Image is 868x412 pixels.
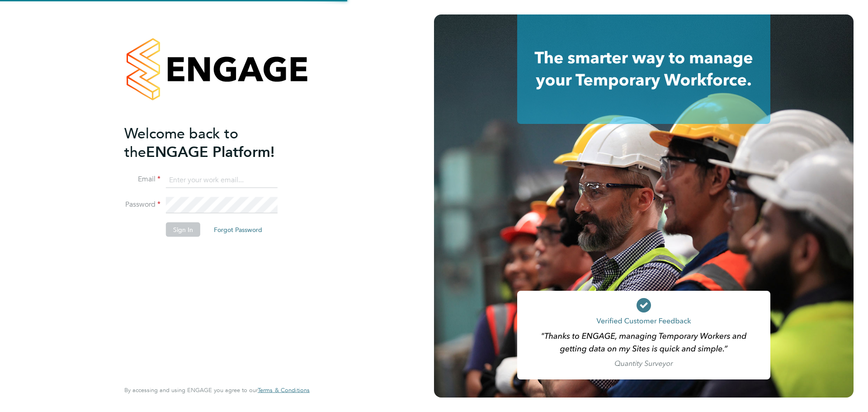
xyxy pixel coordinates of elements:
span: By accessing and using ENGAGE you agree to our [124,386,310,394]
label: Email [124,175,160,184]
button: Forgot Password [207,223,269,237]
input: Enter your work email... [166,172,278,188]
span: Welcome back to the [124,124,238,161]
button: Sign In [166,223,200,237]
a: Terms & Conditions [258,387,310,394]
h2: ENGAGE Platform! [124,124,301,161]
label: Password [124,200,160,209]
